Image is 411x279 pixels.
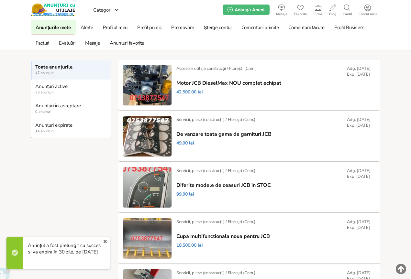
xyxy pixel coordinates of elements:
[176,140,194,146] span: 49,00 lei
[106,35,147,51] a: Anunțuri favorite
[176,131,272,137] a: De vanzare toata gama de garnituri JCB
[35,64,107,70] strong: Toate anunțurile
[101,238,109,245] a: x
[6,237,110,269] div: Anunțul a fost prelungit cu succes și va expira în 30 zile, pe [DATE]
[326,3,339,16] a: Blog
[176,182,271,188] a: Diferite modele de ceasuri JCB in STOC
[134,20,165,35] a: Profil public
[93,7,112,13] span: Categorii
[123,167,172,208] img: Diferite modele de ceasuri JCB in STOC
[100,20,131,35] a: Profilul meu
[123,218,172,259] img: Cupa multifunctionala noua pentru JCB
[123,65,172,105] img: Motor JCB DieselMax NOU complet echipat
[331,20,368,35] a: Profil Business
[35,70,107,76] span: 47 anunțuri
[310,12,326,16] span: Firme
[31,99,111,118] a: Anunțuri în așteptare 0 anunțuri
[396,264,406,274] img: scroll-to-top.png
[176,219,255,225] div: Servicii, piese (construcții) / Floreşti (Com.)
[176,191,194,197] span: 99,00 lei
[31,80,111,99] a: Anunțuri active 33 anunțuri
[223,5,269,15] a: Adaugă Anunț
[347,66,371,77] div: Adg. [DATE] Exp: [DATE]
[273,12,291,16] span: Mesaje
[176,80,281,86] a: Motor JCB DieselMax NOU complet echipat
[176,168,255,174] div: Servicii, piese (construcții) / Floreşti (Com.)
[291,12,310,16] span: Favorite
[77,20,96,35] a: Alerte
[31,60,111,80] a: Toate anunțurile 47 anunțuri
[347,168,371,179] div: Adg. [DATE] Exp: [DATE]
[31,3,75,16] img: Anunturi-Utilaje.RO
[35,103,107,109] strong: Anunțuri în așteptare
[35,109,107,114] span: 0 anunțuri
[168,20,197,35] a: Promovare
[285,20,328,35] a: Comentarii făcute
[347,219,371,231] div: Adg. [DATE] Exp: [DATE]
[238,20,282,35] a: Comentarii primite
[176,270,255,276] div: Servicii, piese (construcții) / Floreşti (Com.)
[35,90,107,95] span: 33 anunțuri
[339,12,355,16] span: Caută
[201,20,235,35] a: Șterge contul
[273,3,291,16] a: Mesaje
[32,20,74,35] a: Anunțurile mele
[82,35,103,51] a: Mesaje
[235,7,264,13] span: Adaugă Anunț
[176,117,255,123] div: Servicii, piese (construcții) / Floreşti (Com.)
[355,3,380,16] a: Contul meu
[176,233,270,239] a: Cupa multifunctionala noua pentru JCB
[176,66,257,71] div: Accesorii utilaje construcții / Floreşti (Com.)
[355,12,380,16] span: Contul meu
[5,269,10,274] span: 3
[339,3,355,16] a: Caută
[123,116,172,156] img: De vanzare toata gama de garnituri JCB
[31,118,111,138] a: Anunțuri expirate 14 anunțuri
[326,12,339,16] span: Blog
[32,35,52,51] a: Facturi
[35,83,107,89] strong: Anunțuri active
[35,122,107,128] strong: Anunțuri expirate
[291,3,310,16] a: Favorite
[176,242,203,248] span: 18.500,00 lei
[310,3,326,16] a: Firme
[56,35,79,51] a: Evaluări
[176,89,203,95] span: 42.500,00 lei
[347,117,371,128] div: Adg. [DATE] Exp: [DATE]
[92,5,121,15] a: Categorii
[35,129,107,134] span: 14 anunțuri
